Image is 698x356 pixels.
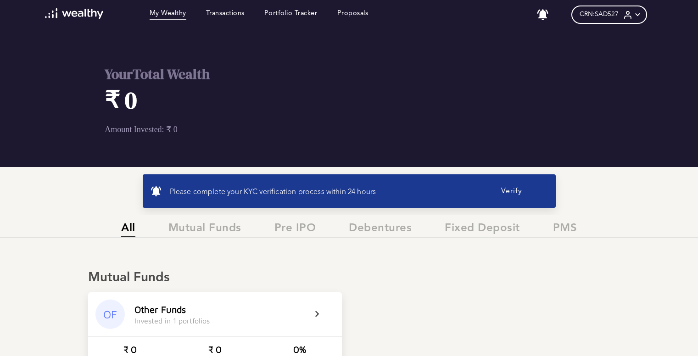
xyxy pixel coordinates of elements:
[134,317,210,325] div: Invested in 1 portfolios
[170,188,475,197] p: Please complete your KYC verification process within 24 hours
[105,65,401,83] h2: Your Total Wealth
[337,10,369,20] a: Proposals
[206,10,245,20] a: Transactions
[150,10,186,20] a: My Wealthy
[121,222,135,237] span: All
[293,344,306,355] div: 0%
[208,344,222,355] div: ₹ 0
[349,222,412,237] span: Debentures
[105,83,401,116] h1: ₹ 0
[553,222,577,237] span: PMS
[445,222,520,237] span: Fixed Deposit
[88,270,610,286] div: Mutual Funds
[580,11,619,18] span: CRN: SAD527
[105,124,401,134] p: Amount Invested: ₹ 0
[168,222,241,237] span: Mutual Funds
[95,300,125,329] div: OF
[123,344,137,355] div: ₹ 0
[134,304,186,315] div: Other Funds
[274,222,316,237] span: Pre IPO
[45,8,103,19] img: wl-logo-white.svg
[264,10,318,20] a: Portfolio Tracker
[475,182,548,200] button: Verify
